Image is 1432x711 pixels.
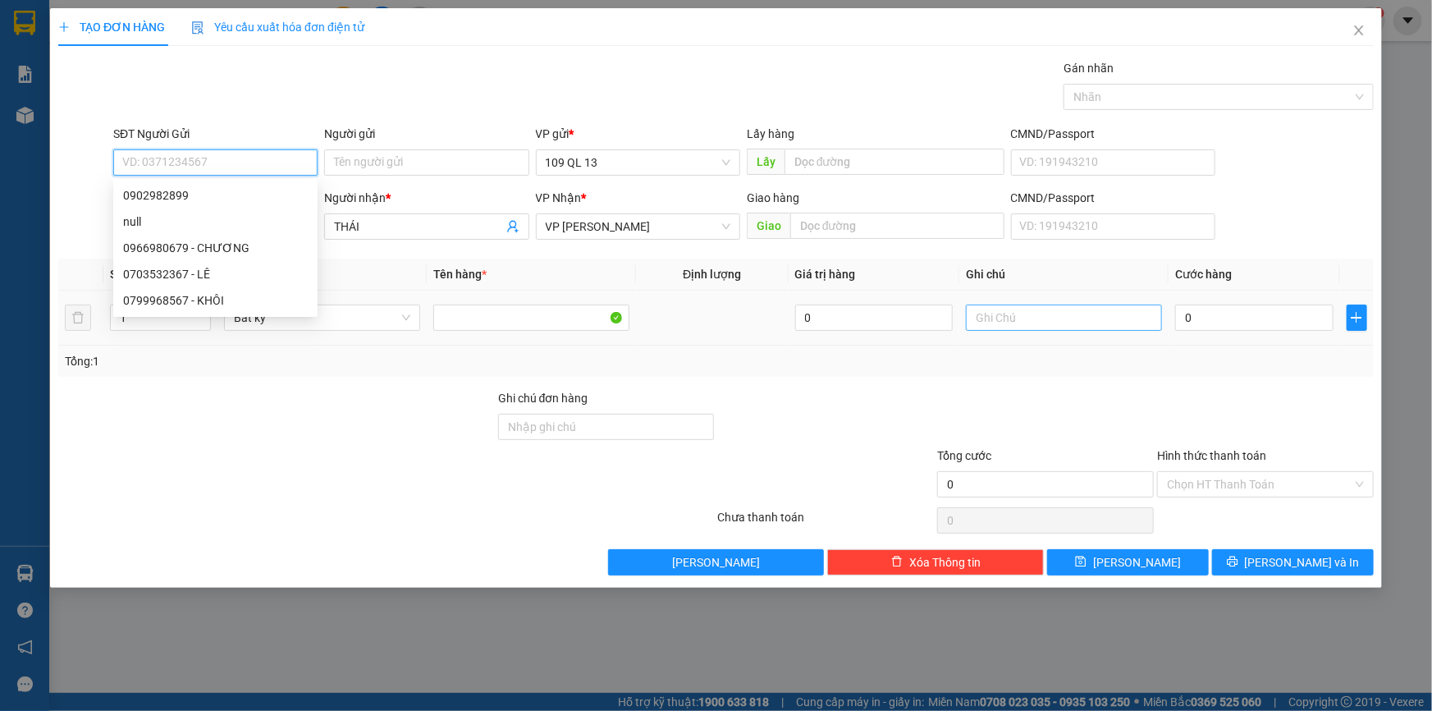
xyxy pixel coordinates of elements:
label: Ghi chú đơn hàng [498,392,588,405]
span: [PERSON_NAME] và In [1245,553,1360,571]
button: save[PERSON_NAME] [1047,549,1209,576]
span: VP Nhận [536,191,582,204]
div: Chưa thanh toán [716,508,936,537]
span: 109 QL 13 [546,150,730,175]
div: 0799968567 - KHÔI [123,291,308,310]
input: Dọc đường [790,213,1004,239]
button: Close [1336,8,1382,54]
div: 0703532367 - LÊ [123,265,308,283]
span: user-add [506,220,519,233]
div: 0966980679 - CHƯƠNG [113,235,318,261]
input: Ghi chú đơn hàng [498,414,715,440]
span: VP Phan Rí [546,214,730,239]
input: Ghi Chú [966,305,1162,331]
div: Tổng: 1 [65,352,553,370]
span: [PERSON_NAME] [672,553,760,571]
label: Hình thức thanh toán [1157,449,1266,462]
input: VD: Bàn, Ghế [433,305,629,331]
div: 0703532367 - LÊ [113,261,318,287]
span: Giao hàng [747,191,799,204]
span: Xóa Thông tin [909,553,981,571]
button: [PERSON_NAME] [608,549,825,576]
div: CMND/Passport [1011,189,1215,207]
span: Tên hàng [433,268,487,281]
div: Người nhận [324,189,528,207]
div: SĐT Người Gửi [113,125,318,143]
div: 0966980679 - CHƯƠNG [123,239,308,257]
span: Cước hàng [1175,268,1232,281]
span: save [1075,556,1087,569]
span: environment [94,39,108,53]
span: Giá trị hàng [795,268,856,281]
b: GỬI : 109 QL 13 [7,103,166,130]
div: 0799968567 - KHÔI [113,287,318,314]
div: CMND/Passport [1011,125,1215,143]
span: phone [94,60,108,73]
span: close [1352,24,1366,37]
img: icon [191,21,204,34]
span: Lấy [747,149,785,175]
button: printer[PERSON_NAME] và In [1212,549,1374,576]
span: Yêu cầu xuất hóa đơn điện tử [191,21,364,34]
span: delete [891,556,903,569]
b: [PERSON_NAME] [94,11,232,31]
span: plus [58,21,70,33]
div: null [123,213,308,231]
li: 02523854854 [7,57,313,77]
button: deleteXóa Thông tin [827,549,1044,576]
span: Tổng cước [937,449,991,462]
label: Gán nhãn [1064,62,1114,75]
span: Bất kỳ [234,305,410,330]
span: Giao [747,213,790,239]
li: 01 [PERSON_NAME] [7,36,313,57]
div: Người gửi [324,125,528,143]
div: VP gửi [536,125,740,143]
button: delete [65,305,91,331]
div: 0902982899 [123,186,308,204]
span: Định lượng [683,268,741,281]
span: Lấy hàng [747,127,794,140]
input: Dọc đường [785,149,1004,175]
button: plus [1347,305,1367,331]
span: TẠO ĐƠN HÀNG [58,21,165,34]
img: logo.jpg [7,7,89,89]
th: Ghi chú [959,259,1169,291]
div: null [113,209,318,235]
span: [PERSON_NAME] [1093,553,1181,571]
span: plus [1347,311,1366,324]
input: 0 [795,305,954,331]
div: 0902982899 [113,182,318,209]
span: SL [110,268,123,281]
span: printer [1227,556,1238,569]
